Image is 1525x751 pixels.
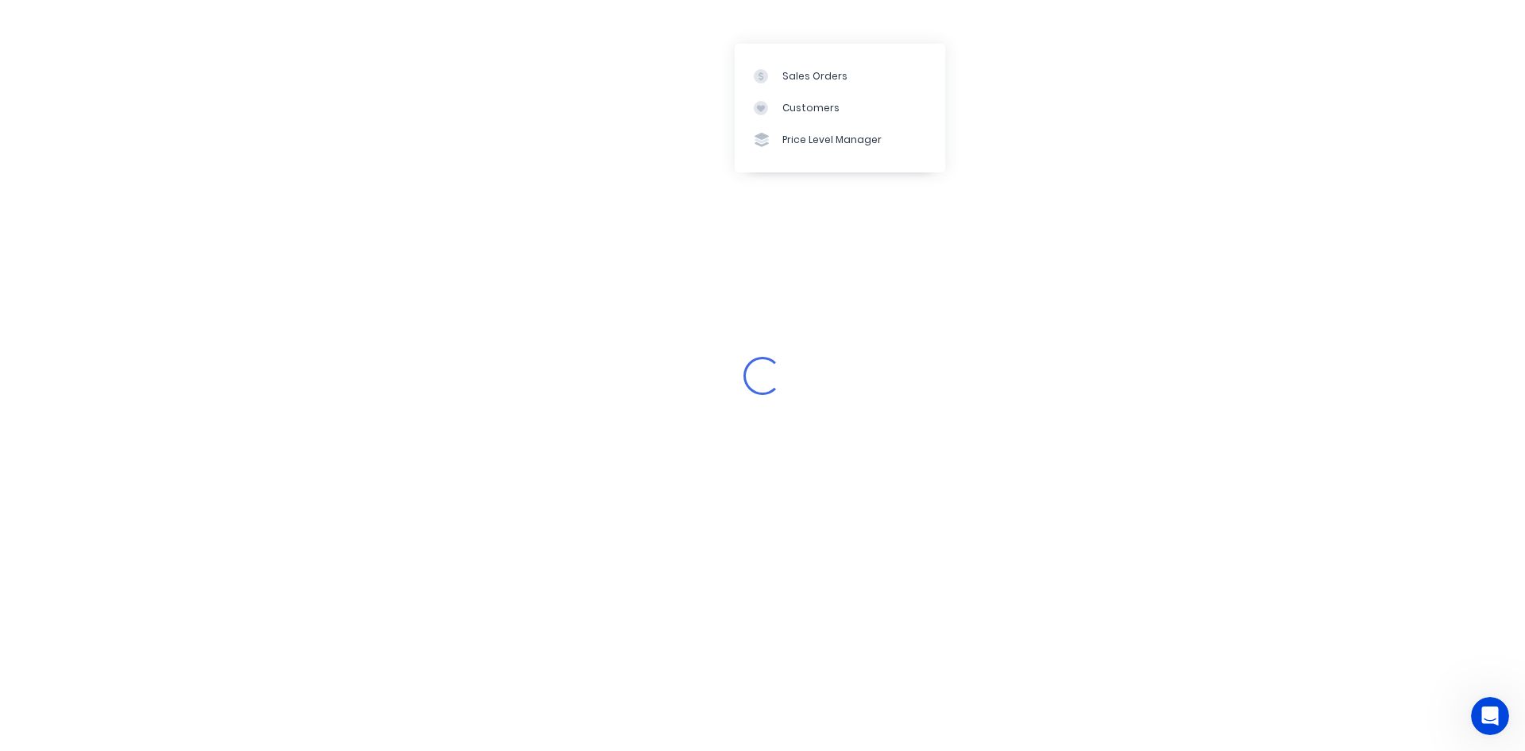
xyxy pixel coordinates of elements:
a: Customers [735,92,945,124]
a: Sales Orders [735,60,945,91]
div: Customers [782,101,840,115]
div: Sales Orders [782,69,847,83]
div: Price Level Manager [782,133,882,147]
iframe: Intercom live chat [1471,697,1509,735]
a: Price Level Manager [735,124,945,156]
